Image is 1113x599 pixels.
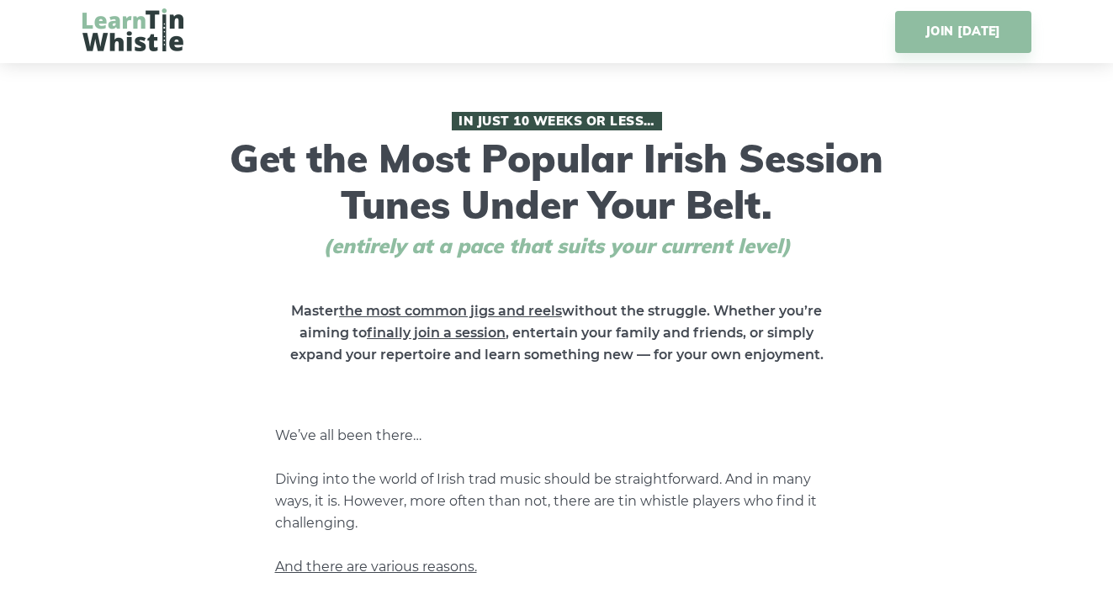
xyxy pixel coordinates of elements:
strong: Master without the struggle. Whether you’re aiming to , entertain your family and friends, or sim... [290,303,824,363]
a: JOIN [DATE] [895,11,1031,53]
span: In Just 10 Weeks or Less… [452,112,662,130]
span: the most common jigs and reels [339,303,562,319]
span: And there are various reasons. [275,559,477,575]
span: finally join a session [367,325,506,341]
img: LearnTinWhistle.com [82,8,183,51]
span: (entirely at a pace that suits your current level) [292,234,822,258]
h1: Get the Most Popular Irish Session Tunes Under Your Belt. [225,112,889,258]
